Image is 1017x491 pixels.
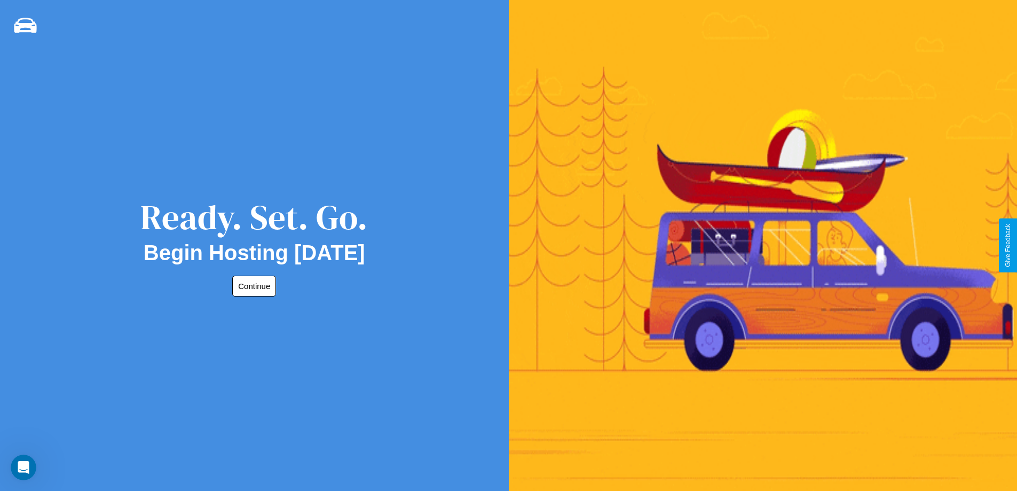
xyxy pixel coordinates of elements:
button: Continue [232,276,276,297]
h2: Begin Hosting [DATE] [144,241,365,265]
iframe: Intercom live chat [11,455,36,480]
div: Ready. Set. Go. [140,193,368,241]
div: Give Feedback [1004,224,1012,267]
